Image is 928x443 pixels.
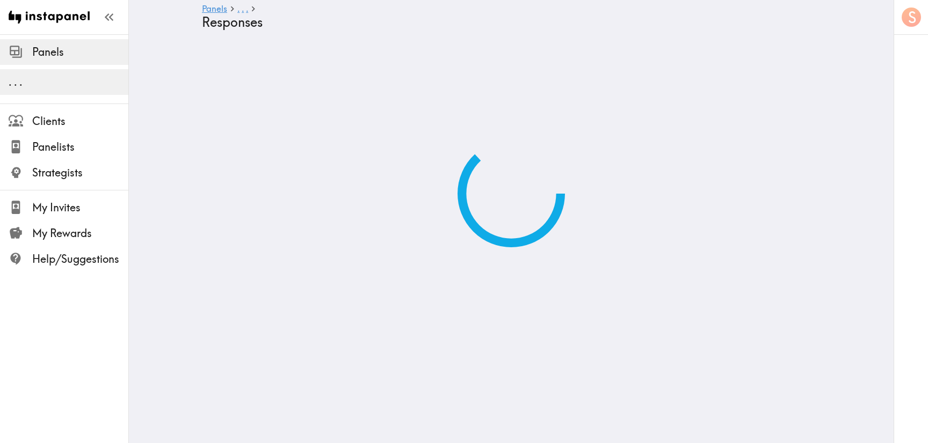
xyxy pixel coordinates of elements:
span: Panels [32,45,128,60]
span: . [9,75,12,88]
a: Panels [202,4,227,14]
span: My Rewards [32,226,128,241]
span: Help/Suggestions [32,252,128,267]
span: . [14,75,17,88]
a: ... [237,4,248,14]
span: Panelists [32,139,128,154]
h4: Responses [202,14,812,30]
span: . [19,75,23,88]
span: Strategists [32,165,128,180]
span: S [908,8,916,27]
button: S [901,6,922,28]
span: Clients [32,114,128,129]
span: My Invites [32,200,128,215]
span: . [237,3,240,14]
span: . [246,3,248,14]
span: . [242,3,244,14]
